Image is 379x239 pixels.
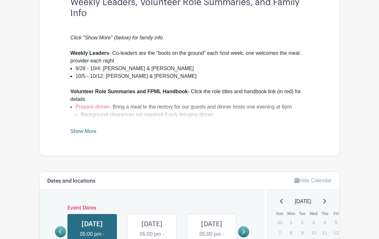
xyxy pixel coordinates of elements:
th: Thu [319,210,331,217]
th: Fri [331,210,342,217]
li: 9/28 - 10/4: [PERSON_NAME] & [PERSON_NAME] [75,65,309,72]
p: 31 [275,217,285,227]
a: Host dinner [75,119,102,125]
em: Click "Show More" (below) for family info [70,35,163,40]
p: 8 [286,228,296,238]
a: Show More [70,128,96,136]
li: - Set the table, welcome and eat with the guests, then clean up (6 - 8pm) [75,119,309,134]
h6: Dates and locations [47,178,95,184]
span: [DATE] [295,198,311,205]
p: 11 [320,228,330,238]
th: Tue [297,210,308,217]
strong: Volunteer Role Summaries and FPML Handbook [70,89,188,94]
p: 4 [320,217,330,227]
strong: Weekly Leaders [70,50,109,56]
th: Mon [286,210,297,217]
p: 7 [275,228,285,238]
p: 2 [297,217,308,227]
li: 10/5 - 10/12: [PERSON_NAME] & [PERSON_NAME] [75,72,309,80]
p: 9 [297,228,308,238]
li: - Bring a meal to the rectory for our guests and dinner hosts one evening at 6pm [75,103,309,119]
p: 12 [331,228,341,238]
div: - Co-leaders are the "boots on the ground" each host week; one welcomes the meal provider each night [70,49,309,65]
p: 5 [331,217,341,227]
p: 3 [308,217,319,227]
h6: Event Dates [66,205,238,211]
p: 1 [286,217,296,227]
div: - Click the role titles and handbook link (in red) for details [70,88,309,103]
th: Wed [308,210,319,217]
p: 10 [308,228,319,238]
th: Sun [274,210,286,217]
li: Background clearances not required if only bringing dinner [81,111,309,119]
a: Hide Calendar [295,178,332,183]
a: Prepare dinner [75,104,110,110]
